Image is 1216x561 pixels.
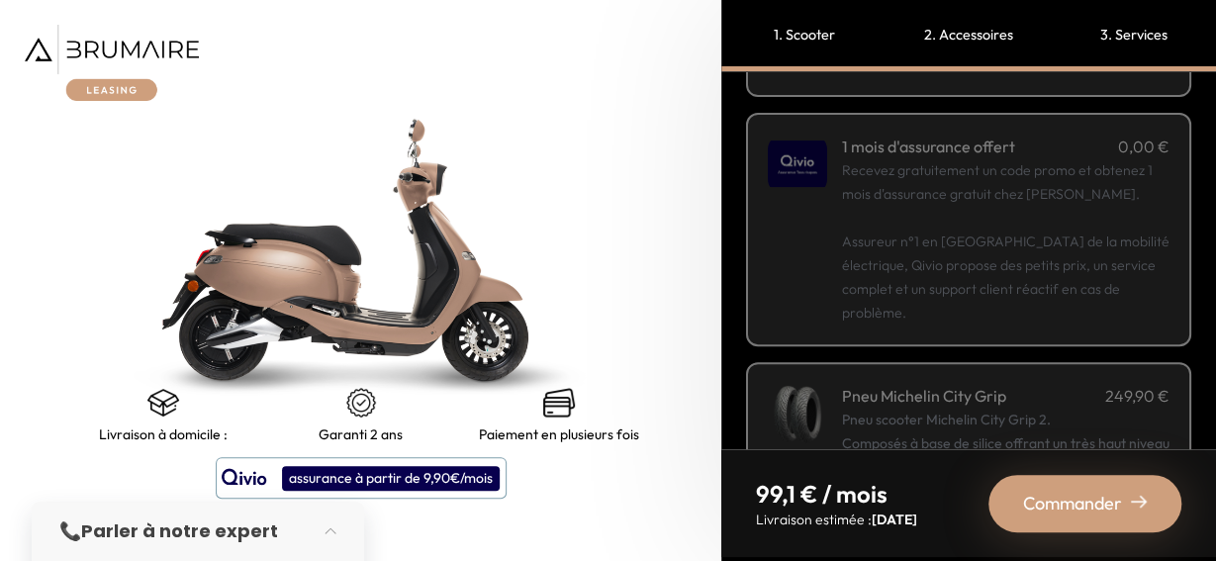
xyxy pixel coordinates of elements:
img: Pneu Michelin City Grip [768,384,827,443]
p: Paiement en plusieurs fois [479,426,639,442]
img: logo qivio [222,466,267,490]
p: Livraison à domicile : [99,426,228,442]
img: shipping.png [147,387,179,419]
p: Recevez gratuitement un code promo et obtenez 1 mois d'assurance gratuit chez [PERSON_NAME]. Assu... [842,158,1169,325]
p: 249,90 € [1105,384,1169,408]
img: certificat-de-garantie.png [345,387,377,419]
span: Commander [1023,490,1122,517]
img: 1 mois d'assurance offert [768,135,827,194]
h4: 1 mois d'assurance offert [842,135,1015,158]
h4: Pneu Michelin City Grip [842,384,1006,408]
p: 0,00 € [1118,135,1169,158]
img: right-arrow-2.png [1131,494,1147,510]
span: [DATE] [872,511,917,528]
p: Garanti 2 ans [319,426,403,442]
div: assurance à partir de 9,90€/mois [282,466,500,491]
img: credit-cards.png [543,387,575,419]
p: 99,1 € / mois [756,478,917,510]
p: Livraison estimée : [756,510,917,529]
img: Brumaire Leasing [25,25,199,101]
button: assurance à partir de 9,90€/mois [216,457,507,499]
